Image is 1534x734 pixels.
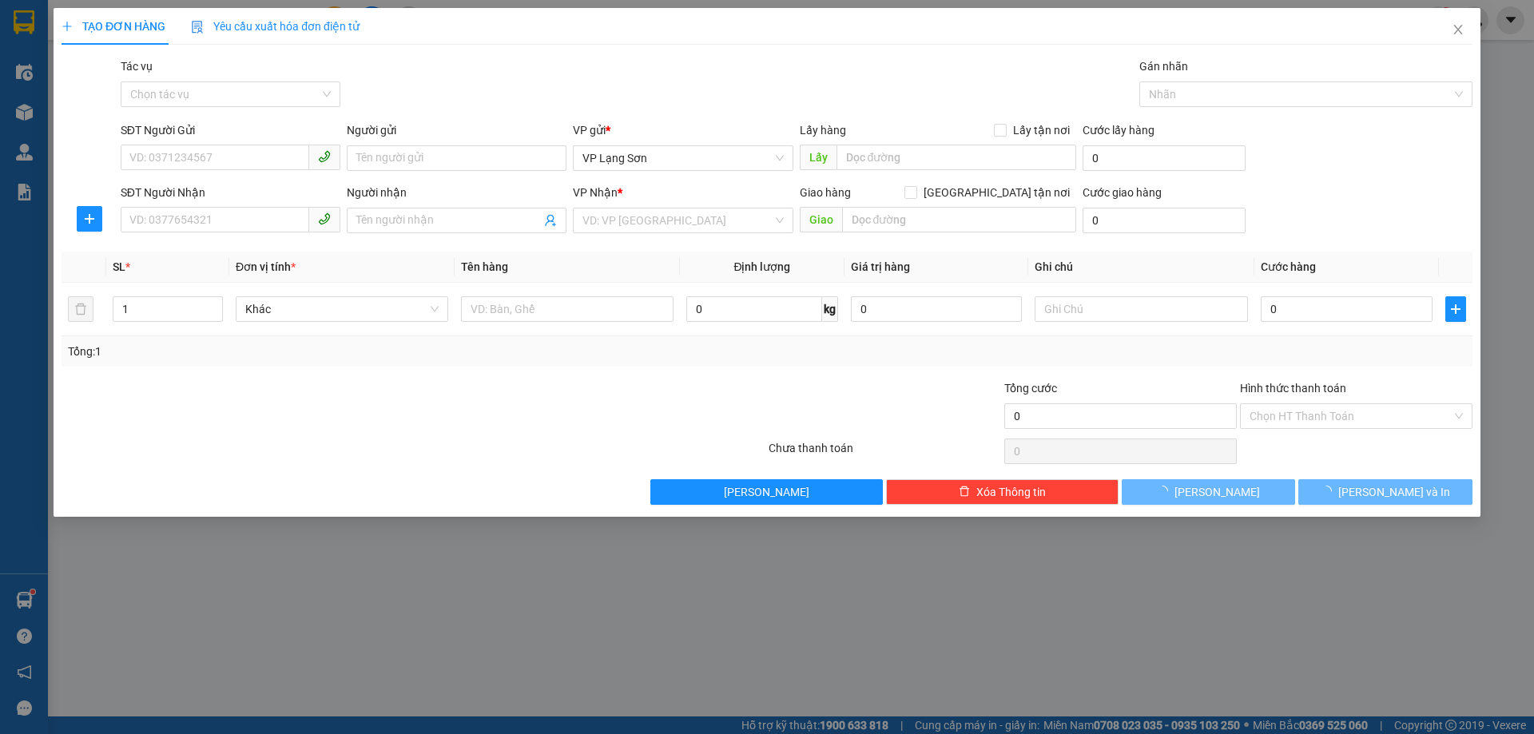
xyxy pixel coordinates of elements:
span: Định lượng [734,260,791,273]
input: Dọc đường [837,145,1076,170]
span: SL [113,260,125,273]
div: Người nhận [347,184,566,201]
span: plus [62,21,73,32]
div: Tổng: 1 [68,343,592,360]
span: VP Lạng Sơn [583,146,784,170]
div: Chưa thanh toán [767,439,1003,467]
span: Tổng cước [1004,382,1057,395]
span: user-add [545,214,558,227]
label: Cước giao hàng [1083,186,1162,199]
input: Ghi Chú [1035,296,1248,322]
span: phone [318,212,331,225]
span: Đơn vị tính [236,260,296,273]
span: Khác [245,297,439,321]
span: loading [1321,486,1338,497]
span: Lấy tận nơi [1007,121,1076,139]
button: [PERSON_NAME] [1122,479,1295,505]
span: phone [318,150,331,163]
input: 0 [851,296,1023,322]
div: SĐT Người Gửi [121,121,340,139]
span: Cước hàng [1261,260,1316,273]
span: [PERSON_NAME] và In [1338,483,1450,501]
label: Gán nhãn [1139,60,1188,73]
button: Close [1436,8,1480,53]
span: [PERSON_NAME] [1175,483,1261,501]
span: loading [1158,486,1175,497]
input: Cước lấy hàng [1083,145,1246,171]
span: close [1452,23,1464,36]
span: [GEOGRAPHIC_DATA] tận nơi [917,184,1076,201]
span: kg [822,296,838,322]
span: delete [959,486,970,498]
label: Tác vụ [121,60,153,73]
div: SĐT Người Nhận [121,184,340,201]
span: Giao hàng [800,186,851,199]
div: Người gửi [347,121,566,139]
span: plus [1446,303,1465,315]
button: delete [68,296,93,322]
span: Giao [800,207,842,232]
img: icon [191,21,204,34]
button: plus [77,206,102,232]
div: VP gửi [574,121,793,139]
span: Giá trị hàng [851,260,910,273]
input: Cước giao hàng [1083,208,1246,233]
button: deleteXóa Thông tin [887,479,1119,505]
label: Cước lấy hàng [1083,124,1154,137]
span: plus [77,212,101,225]
input: Dọc đường [842,207,1076,232]
button: plus [1445,296,1466,322]
span: TẠO ĐƠN HÀNG [62,20,165,33]
span: [PERSON_NAME] [725,483,810,501]
span: Xóa Thông tin [976,483,1046,501]
input: VD: Bàn, Ghế [461,296,674,322]
button: [PERSON_NAME] và In [1299,479,1472,505]
span: Yêu cầu xuất hóa đơn điện tử [191,20,360,33]
th: Ghi chú [1029,252,1254,283]
label: Hình thức thanh toán [1240,382,1346,395]
span: Tên hàng [461,260,508,273]
button: [PERSON_NAME] [651,479,884,505]
span: Lấy hàng [800,124,846,137]
span: VP Nhận [574,186,618,199]
span: Lấy [800,145,837,170]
